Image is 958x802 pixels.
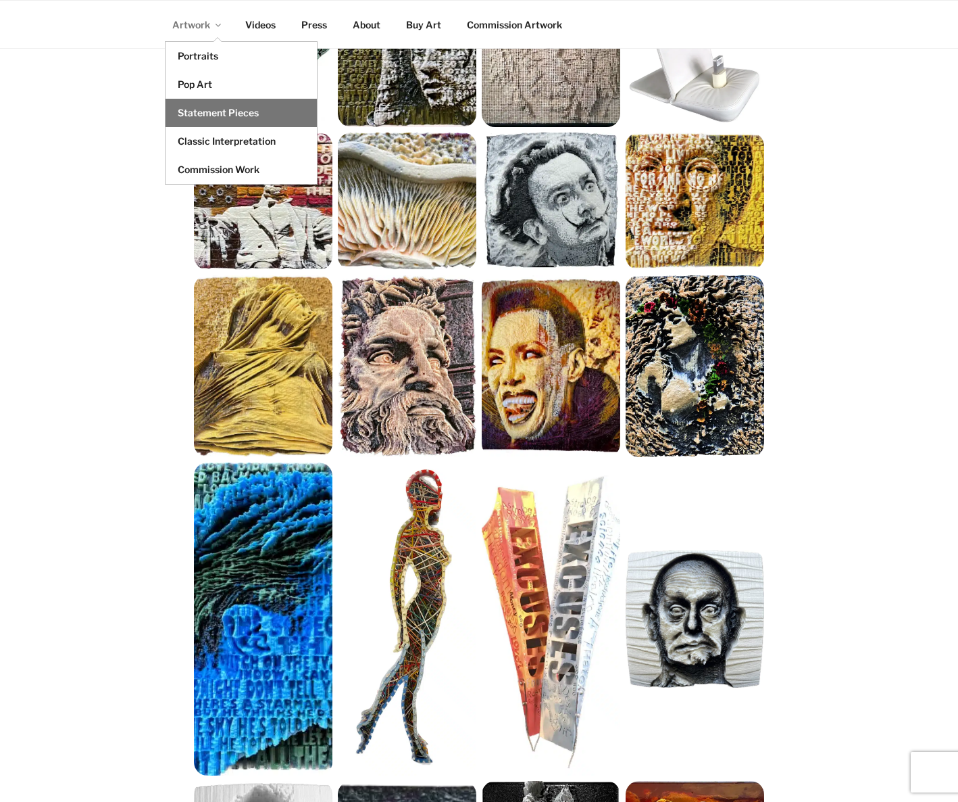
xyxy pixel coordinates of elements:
[166,42,317,70] a: Portraits
[626,550,764,688] a: fool-1
[341,8,392,41] a: About
[166,70,317,99] a: Pop Art
[233,8,287,41] a: Videos
[455,8,574,41] a: Commission Artwork
[394,8,453,41] a: Buy Art
[166,127,317,156] a: Classic Interpretation
[160,8,231,41] a: Artwork
[289,8,338,41] a: Press
[166,99,317,127] a: Statement Pieces
[166,156,317,184] a: Commission Work
[160,8,798,41] nav: Top Menu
